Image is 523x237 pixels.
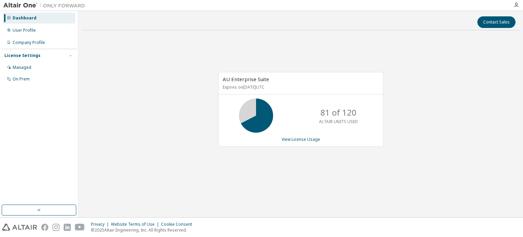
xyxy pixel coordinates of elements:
div: Managed [13,65,31,70]
p: Expires on [DATE] UTC [223,84,377,90]
p: ALTAIR UNITS USED [319,119,358,124]
p: 81 of 120 [320,107,356,118]
div: License Settings [4,53,41,58]
img: facebook.svg [41,224,48,231]
img: linkedin.svg [64,224,71,231]
p: © 2025 Altair Engineering, Inc. All Rights Reserved. [91,227,196,233]
div: User Profile [13,28,36,33]
div: Privacy [91,222,111,227]
img: altair_logo.svg [2,224,37,231]
img: youtube.svg [75,224,85,231]
div: Company Profile [13,40,45,45]
a: View License Usage [282,136,320,142]
img: instagram.svg [52,224,60,231]
div: On Prem [13,76,30,82]
button: Contact Sales [477,16,516,28]
div: Website Terms of Use [111,222,161,227]
div: Cookie Consent [161,222,196,227]
img: Altair One [3,2,89,9]
div: Dashboard [13,15,36,21]
span: AU Enterprise Suite [223,76,269,83]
